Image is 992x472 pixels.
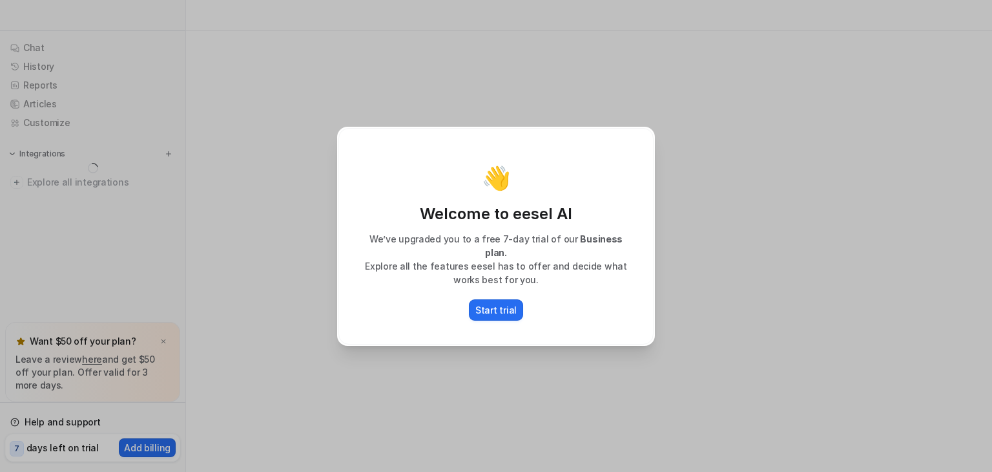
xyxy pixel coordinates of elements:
p: Explore all the features eesel has to offer and decide what works best for you. [352,259,640,286]
button: Start trial [469,299,523,321]
p: 👋 [482,165,511,191]
p: Start trial [475,303,517,317]
p: Welcome to eesel AI [352,204,640,224]
p: We’ve upgraded you to a free 7-day trial of our [352,232,640,259]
